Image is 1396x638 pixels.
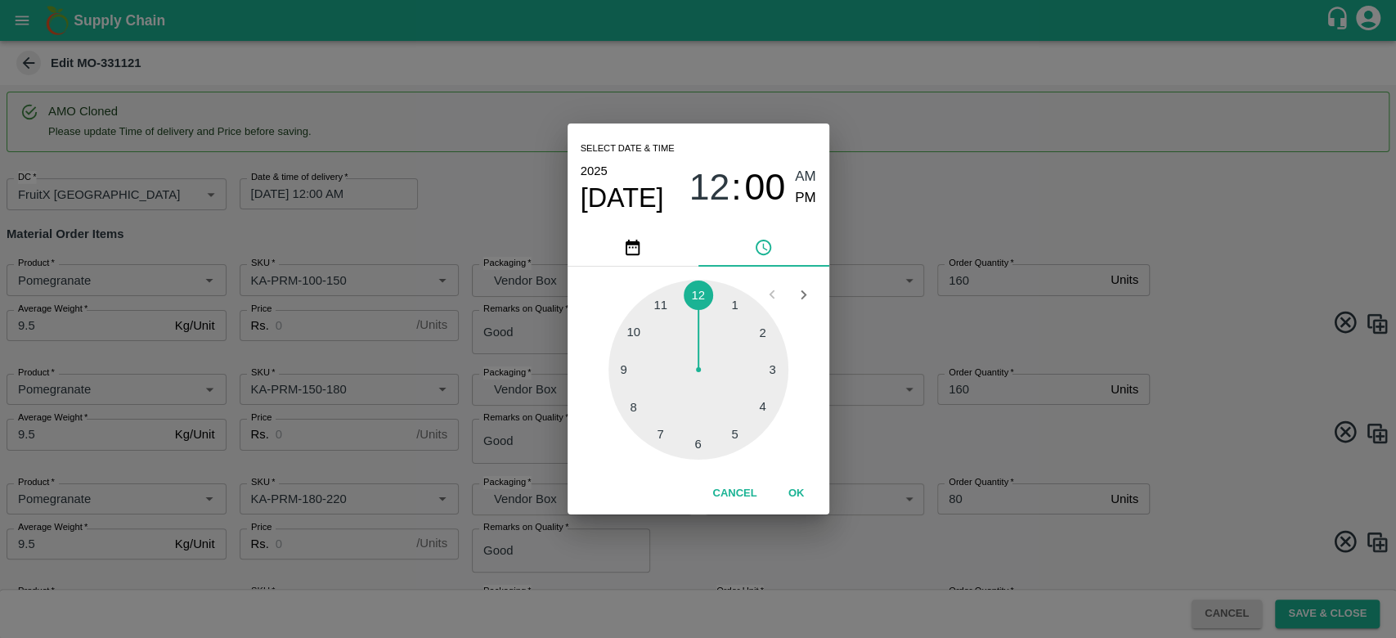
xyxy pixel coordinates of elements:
[795,187,816,209] button: PM
[689,166,729,209] button: 12
[581,160,608,182] button: 2025
[744,166,785,209] button: 00
[568,227,698,267] button: pick date
[770,479,823,508] button: OK
[698,227,829,267] button: pick time
[731,166,741,209] span: :
[788,279,819,310] button: Open next view
[795,166,816,188] button: AM
[581,137,675,161] span: Select date & time
[706,479,763,508] button: Cancel
[581,182,664,214] button: [DATE]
